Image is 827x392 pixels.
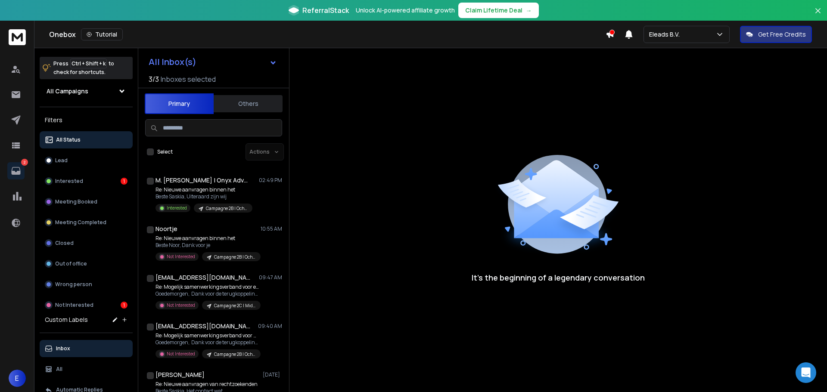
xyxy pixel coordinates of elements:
[145,93,214,114] button: Primary
[40,114,133,126] h3: Filters
[40,235,133,252] button: Closed
[155,242,259,249] p: Beste Noor, Dank voor je
[40,361,133,378] button: All
[40,255,133,272] button: Out of office
[796,362,816,383] div: Open Intercom Messenger
[161,74,216,84] h3: Inboxes selected
[40,276,133,293] button: Wrong person
[758,30,806,39] p: Get Free Credits
[55,178,83,185] p: Interested
[155,339,259,346] p: Goedemorgen, Dank voor de terugkoppeling. Als je
[155,322,250,330] h1: [EMAIL_ADDRESS][DOMAIN_NAME]
[70,59,107,68] span: Ctrl + Shift + k
[155,176,250,185] h1: M. [PERSON_NAME] | Onyx Advocaten
[155,381,258,388] p: Re: Nieuwe aanvragen van rechtzoekenden
[472,272,645,284] p: It’s the beginning of a legendary conversation
[167,302,195,309] p: Not Interested
[21,159,28,166] p: 2
[258,323,282,330] p: 09:40 AM
[55,219,106,226] p: Meeting Completed
[40,296,133,314] button: Not Interested1
[167,253,195,260] p: Not Interested
[45,315,88,324] h3: Custom Labels
[214,254,255,260] p: Campagne 2B | Ochtend: Huurrecht [GEOGRAPHIC_DATA], [GEOGRAPHIC_DATA], [GEOGRAPHIC_DATA] en [GEOG...
[55,157,68,164] p: Lead
[157,148,173,155] label: Select
[155,186,252,193] p: Re: Nieuwe aanvragen binnen het
[649,30,683,39] p: Eleads B.V.
[55,240,74,247] p: Closed
[9,370,26,387] button: E
[155,273,250,282] h1: [EMAIL_ADDRESS][DOMAIN_NAME]
[261,225,282,232] p: 10:55 AM
[49,28,606,40] div: Onebox
[155,284,259,290] p: Re: Mogelijk samenwerkingsverband voor erfrecht
[155,225,177,233] h1: Noortje
[142,53,284,71] button: All Inbox(s)
[56,136,81,143] p: All Status
[214,94,283,113] button: Others
[40,152,133,169] button: Lead
[155,235,259,242] p: Re: Nieuwe aanvragen binnen het
[149,58,196,66] h1: All Inbox(s)
[155,193,252,200] p: Beste Saskia, Uiteraard zijn wij
[7,162,25,179] a: 2
[206,205,247,212] p: Campagne 2B | Ochtend: Huurrecht [GEOGRAPHIC_DATA], [GEOGRAPHIC_DATA], [GEOGRAPHIC_DATA] en [GEOG...
[740,26,812,43] button: Get Free Credits
[155,370,205,379] h1: [PERSON_NAME]
[53,59,114,77] p: Press to check for shortcuts.
[155,290,259,297] p: Goedemorgen, Dank voor de terugkoppeling. Fijn weekend. Met
[155,332,259,339] p: Re: Mogelijk samenwerkingsverband voor huurrechtzaken
[121,302,127,309] div: 1
[40,193,133,210] button: Meeting Booked
[40,173,133,190] button: Interested1
[40,83,133,100] button: All Campaigns
[55,198,97,205] p: Meeting Booked
[40,131,133,148] button: All Status
[302,5,349,15] span: ReferralStack
[458,3,539,18] button: Claim Lifetime Deal→
[526,6,532,15] span: →
[812,5,824,26] button: Close banner
[56,366,62,373] p: All
[167,205,187,211] p: Interested
[214,302,255,309] p: Campagne 2C | Middag: Erfrecht Hele Land
[56,345,70,352] p: Inbox
[55,281,92,288] p: Wrong person
[263,371,282,378] p: [DATE]
[167,351,195,357] p: Not Interested
[214,351,255,358] p: Campagne 2B | Ochtend: Huurrecht [GEOGRAPHIC_DATA], [GEOGRAPHIC_DATA], [GEOGRAPHIC_DATA] en [GEOG...
[55,260,87,267] p: Out of office
[81,28,123,40] button: Tutorial
[259,177,282,184] p: 02:49 PM
[40,214,133,231] button: Meeting Completed
[40,340,133,357] button: Inbox
[47,87,88,96] h1: All Campaigns
[55,302,93,309] p: Not Interested
[356,6,455,15] p: Unlock AI-powered affiliate growth
[149,74,159,84] span: 3 / 3
[259,274,282,281] p: 09:47 AM
[121,178,127,185] div: 1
